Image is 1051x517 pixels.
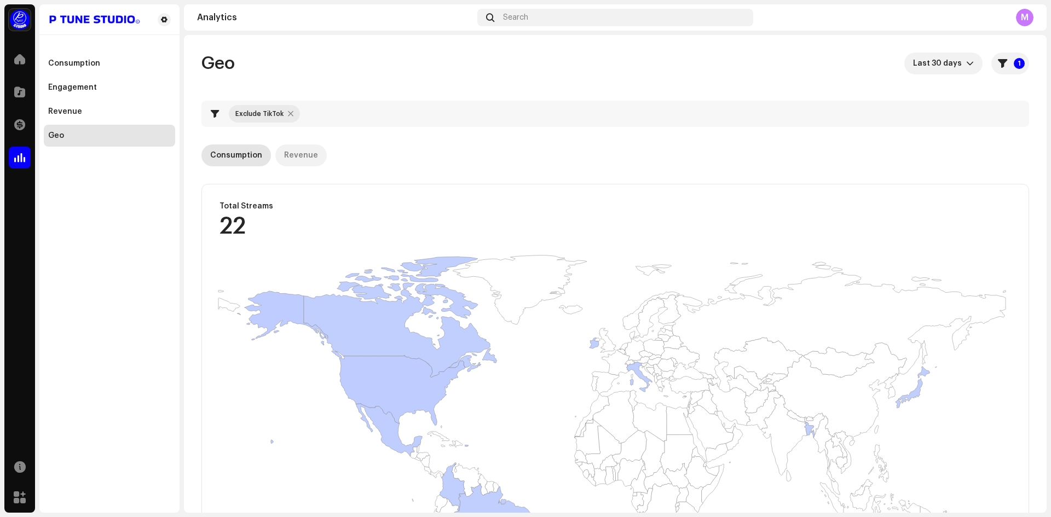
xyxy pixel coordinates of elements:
[220,202,273,211] div: Total Streams
[210,144,262,166] div: Consumption
[48,107,82,116] div: Revenue
[284,144,318,166] div: Revenue
[44,125,175,147] re-m-nav-item: Geo
[48,83,97,92] div: Engagement
[235,109,284,118] div: Exclude TikTok
[48,59,100,68] div: Consumption
[48,131,64,140] div: Geo
[9,9,31,31] img: a1dd4b00-069a-4dd5-89ed-38fbdf7e908f
[991,53,1029,74] button: 1
[1016,9,1033,26] div: M
[44,101,175,123] re-m-nav-item: Revenue
[197,13,473,22] div: Analytics
[1014,58,1025,69] p-badge: 1
[44,53,175,74] re-m-nav-item: Consumption
[966,53,974,74] div: dropdown trigger
[44,77,175,98] re-m-nav-item: Engagement
[48,13,140,26] img: 4a01500c-8103-42f4-b7f9-01936f9e99d0
[201,53,235,74] span: Geo
[503,13,528,22] span: Search
[913,53,966,74] span: Last 30 days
